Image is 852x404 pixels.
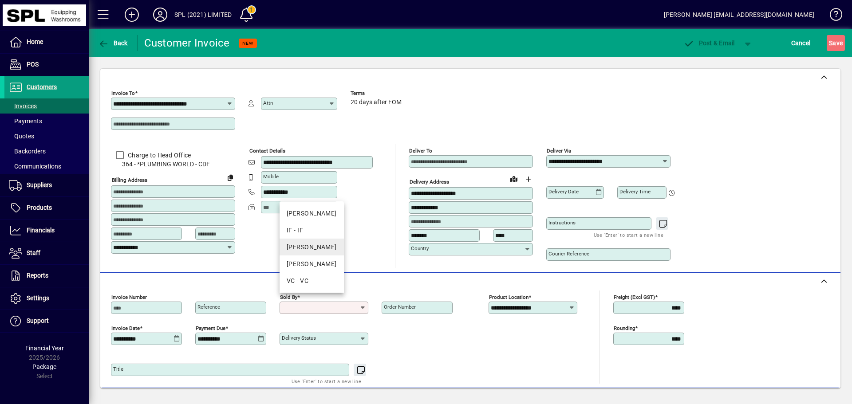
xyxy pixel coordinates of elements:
span: Invoices [9,102,37,110]
mat-option: JA - JA [280,239,344,255]
mat-label: Courier Reference [548,251,589,257]
div: [PERSON_NAME] [287,259,337,269]
mat-label: Delivery date [548,188,579,195]
mat-label: Instructions [548,220,576,226]
a: Home [4,31,89,53]
span: Home [27,38,43,45]
span: 20 days after EOM [351,99,402,106]
a: Knowledge Base [823,2,841,31]
label: Charge to Head Office [126,151,191,160]
mat-label: Rounding [614,325,635,331]
a: Reports [4,265,89,287]
span: Staff [27,249,40,256]
div: VC - VC [287,276,337,286]
a: Communications [4,159,89,174]
button: Save [827,35,845,51]
a: Financials [4,220,89,242]
span: Settings [27,294,49,302]
mat-label: Sold by [280,294,297,300]
mat-option: IF - IF [280,222,344,239]
a: Staff [4,242,89,264]
mat-label: Deliver To [409,148,432,154]
div: IF - IF [287,226,337,235]
a: Suppliers [4,174,89,196]
mat-label: Delivery status [282,335,316,341]
mat-label: Order number [384,304,416,310]
mat-label: Invoice number [111,294,147,300]
span: Reports [27,272,48,279]
span: Financials [27,227,55,234]
span: Products [27,204,52,211]
mat-label: Delivery time [619,188,651,195]
a: View on map [507,172,521,186]
span: NEW [242,40,253,46]
button: Add [118,7,146,23]
span: Financial Year [25,345,64,352]
mat-label: Product location [489,294,529,300]
a: Invoices [4,98,89,114]
mat-option: KC - KC [280,255,344,272]
mat-label: Freight (excl GST) [614,294,655,300]
span: Customers [27,83,57,90]
span: Communications [9,163,61,170]
button: Copy to Delivery address [223,170,237,184]
mat-label: Reference [197,304,220,310]
a: Products [4,197,89,219]
button: Back [96,35,130,51]
span: ost & Email [683,39,735,47]
button: Profile [146,7,174,23]
button: Cancel [789,35,813,51]
span: Cancel [791,36,811,50]
mat-label: Mobile [263,173,279,180]
a: POS [4,54,89,76]
mat-label: Attn [263,100,273,106]
a: Backorders [4,144,89,159]
span: Back [98,39,128,47]
span: Quotes [9,133,34,140]
span: Payments [9,118,42,125]
mat-label: Country [411,245,429,251]
div: [PERSON_NAME] [EMAIL_ADDRESS][DOMAIN_NAME] [664,8,814,22]
mat-label: Title [113,366,123,372]
a: Payments [4,114,89,129]
div: SPL (2021) LIMITED [174,8,232,22]
mat-label: Deliver via [547,148,571,154]
mat-option: VC - VC [280,272,344,289]
span: Package [32,363,56,370]
mat-hint: Use 'Enter' to start a new line [594,230,663,240]
div: Customer Invoice [144,36,230,50]
mat-label: Invoice date [111,325,140,331]
mat-label: Payment due [196,325,225,331]
span: Suppliers [27,181,52,188]
span: Backorders [9,148,46,155]
span: 364 - *PLUMBING WORLD - CDF [111,160,235,169]
span: POS [27,61,39,68]
span: ave [829,36,843,50]
button: Post & Email [679,35,739,51]
mat-hint: Use 'Enter' to start a new line [292,376,361,386]
span: P [699,39,703,47]
mat-option: DH - DH [280,205,344,222]
app-page-header-button: Back [89,35,138,51]
a: Quotes [4,129,89,144]
span: Terms [351,90,404,96]
mat-label: Invoice To [111,90,135,96]
span: S [829,39,832,47]
button: Choose address [521,172,535,186]
a: Settings [4,287,89,310]
a: Support [4,310,89,332]
div: [PERSON_NAME] [287,209,337,218]
span: Support [27,317,49,324]
div: [PERSON_NAME] [287,243,337,252]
